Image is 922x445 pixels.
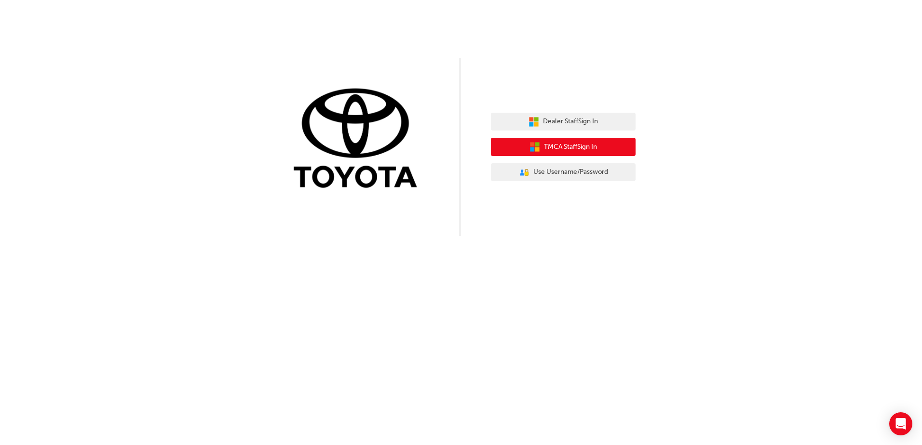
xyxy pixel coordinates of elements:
[491,163,636,182] button: Use Username/Password
[286,86,431,193] img: Trak
[533,167,608,178] span: Use Username/Password
[889,412,912,435] div: Open Intercom Messenger
[491,113,636,131] button: Dealer StaffSign In
[491,138,636,156] button: TMCA StaffSign In
[544,142,597,153] span: TMCA Staff Sign In
[543,116,598,127] span: Dealer Staff Sign In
